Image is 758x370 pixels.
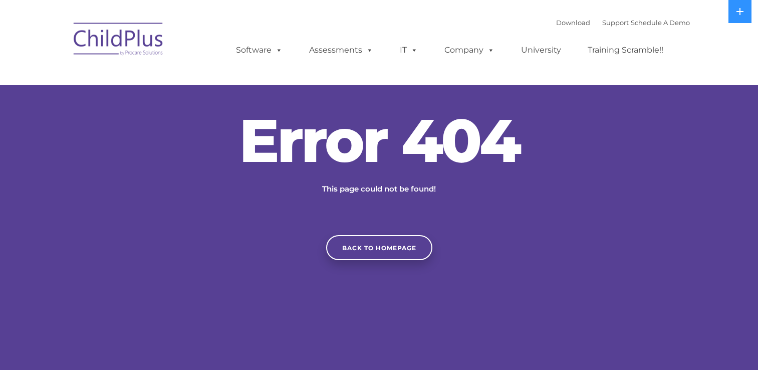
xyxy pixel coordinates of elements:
h2: Error 404 [229,110,530,170]
img: ChildPlus by Procare Solutions [69,16,169,66]
a: Support [602,19,629,27]
a: Software [226,40,293,60]
p: This page could not be found! [274,183,484,195]
font: | [556,19,690,27]
a: Training Scramble!! [578,40,673,60]
a: Schedule A Demo [631,19,690,27]
a: IT [390,40,428,60]
a: Download [556,19,590,27]
a: University [511,40,571,60]
a: Company [434,40,504,60]
a: Back to homepage [326,235,432,260]
a: Assessments [299,40,383,60]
